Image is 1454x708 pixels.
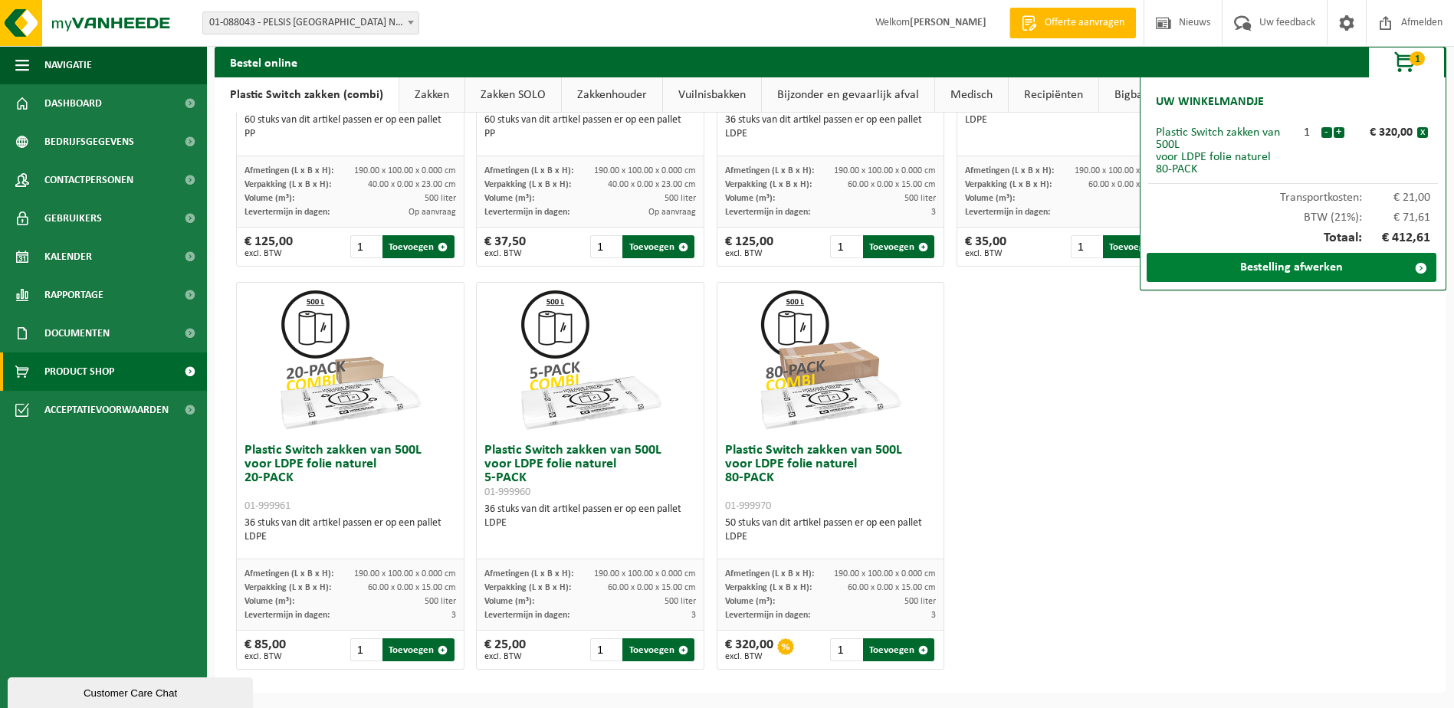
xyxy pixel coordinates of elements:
span: Verpakking (L x B x H): [245,180,331,189]
input: 1 [350,638,381,661]
div: 60 stuks van dit artikel passen er op een pallet [484,113,696,141]
span: 01-999961 [245,500,290,512]
div: € 35,00 [965,235,1006,258]
span: 500 liter [425,194,456,203]
span: excl. BTW [725,249,773,258]
span: Afmetingen (L x B x H): [245,569,333,579]
div: 1 [1293,126,1321,139]
a: Vuilnisbakken [663,77,761,113]
span: 01-088043 - PELSIS BELGIUM NV - BORNEM [202,11,419,34]
div: Totaal: [1148,224,1438,253]
input: 1 [590,235,621,258]
span: Product Shop [44,352,114,391]
button: Toevoegen [382,638,454,661]
span: Navigatie [44,46,92,84]
div: BTW (21%): [1148,204,1438,224]
button: x [1417,127,1428,138]
span: Dashboard [44,84,102,123]
span: excl. BTW [245,652,286,661]
span: excl. BTW [245,249,293,258]
span: 500 liter [665,194,696,203]
span: 190.00 x 100.00 x 0.000 cm [594,569,696,579]
span: Documenten [44,314,110,352]
span: Levertermijn in dagen: [245,611,330,620]
div: € 25,00 [484,638,526,661]
div: 36 stuks van dit artikel passen er op een pallet [484,503,696,530]
button: Toevoegen [1103,235,1174,258]
div: € 320,00 [725,638,773,661]
h3: Plastic Switch zakken van 500L voor LDPE folie naturel 20-PACK [245,444,456,513]
span: Bedrijfsgegevens [44,123,134,161]
button: Toevoegen [622,235,694,258]
a: Zakken SOLO [465,77,561,113]
div: Plastic Switch zakken van 500L voor LDPE folie naturel 80-PACK [1156,126,1293,175]
button: Toevoegen [382,235,454,258]
span: Verpakking (L x B x H): [965,180,1052,189]
span: 500 liter [425,597,456,606]
span: 01-999960 [484,487,530,498]
span: 3 [931,611,936,620]
div: LDPE [725,127,937,141]
div: Transportkosten: [1148,184,1438,204]
span: 190.00 x 100.00 x 0.000 cm [1075,166,1177,175]
span: € 71,61 [1362,211,1431,224]
span: Verpakking (L x B x H): [484,180,571,189]
button: + [1334,127,1344,138]
div: PP [484,127,696,141]
span: excl. BTW [484,652,526,661]
button: - [1321,127,1332,138]
img: 01-999960 [514,283,667,436]
h2: Bestel online [215,47,313,77]
span: 190.00 x 100.00 x 0.000 cm [834,569,936,579]
iframe: chat widget [8,674,256,708]
span: Volume (m³): [245,597,294,606]
span: Volume (m³): [725,194,775,203]
span: 60.00 x 0.00 x 15.00 cm [1088,180,1177,189]
div: LDPE [484,516,696,530]
input: 1 [350,235,381,258]
span: Verpakking (L x B x H): [484,583,571,592]
span: Afmetingen (L x B x H): [484,166,573,175]
span: Rapportage [44,276,103,314]
div: LDPE [725,530,937,544]
input: 1 [590,638,621,661]
div: € 125,00 [725,235,773,258]
span: Verpakking (L x B x H): [245,583,331,592]
span: Levertermijn in dagen: [725,611,810,620]
span: 60.00 x 0.00 x 15.00 cm [608,583,696,592]
span: € 412,61 [1362,231,1431,245]
span: 500 liter [904,597,936,606]
button: Toevoegen [863,638,934,661]
h3: Plastic Switch zakken van 500L voor LDPE folie naturel 5-PACK [484,444,696,499]
strong: [PERSON_NAME] [910,17,986,28]
button: Toevoegen [622,638,694,661]
span: € 21,00 [1362,192,1431,204]
span: 190.00 x 100.00 x 0.000 cm [834,166,936,175]
a: Plastic Switch zakken (combi) [215,77,399,113]
span: 40.00 x 0.00 x 23.00 cm [608,180,696,189]
span: Acceptatievoorwaarden [44,391,169,429]
span: excl. BTW [965,249,1006,258]
h3: Plastic Switch zakken van 500L voor LDPE folie naturel 80-PACK [725,444,937,513]
span: 3 [451,611,456,620]
span: Levertermijn in dagen: [484,611,569,620]
span: Op aanvraag [648,208,696,217]
span: Volume (m³): [725,597,775,606]
span: Afmetingen (L x B x H): [245,166,333,175]
span: 60.00 x 0.00 x 15.00 cm [368,583,456,592]
span: Afmetingen (L x B x H): [965,166,1054,175]
span: 60.00 x 0.00 x 15.00 cm [848,180,936,189]
span: 190.00 x 100.00 x 0.000 cm [594,166,696,175]
a: Bestelling afwerken [1147,253,1436,282]
img: 01-999961 [274,283,427,436]
div: PP [245,127,456,141]
span: Levertermijn in dagen: [725,208,810,217]
a: Bigbags [1099,77,1169,113]
div: 60 stuks van dit artikel passen er op een pallet [245,113,456,141]
span: 40.00 x 0.00 x 23.00 cm [368,180,456,189]
a: Zakken [399,77,464,113]
span: 500 liter [665,597,696,606]
span: Levertermijn in dagen: [484,208,569,217]
input: 1 [1071,235,1101,258]
span: Afmetingen (L x B x H): [484,569,573,579]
